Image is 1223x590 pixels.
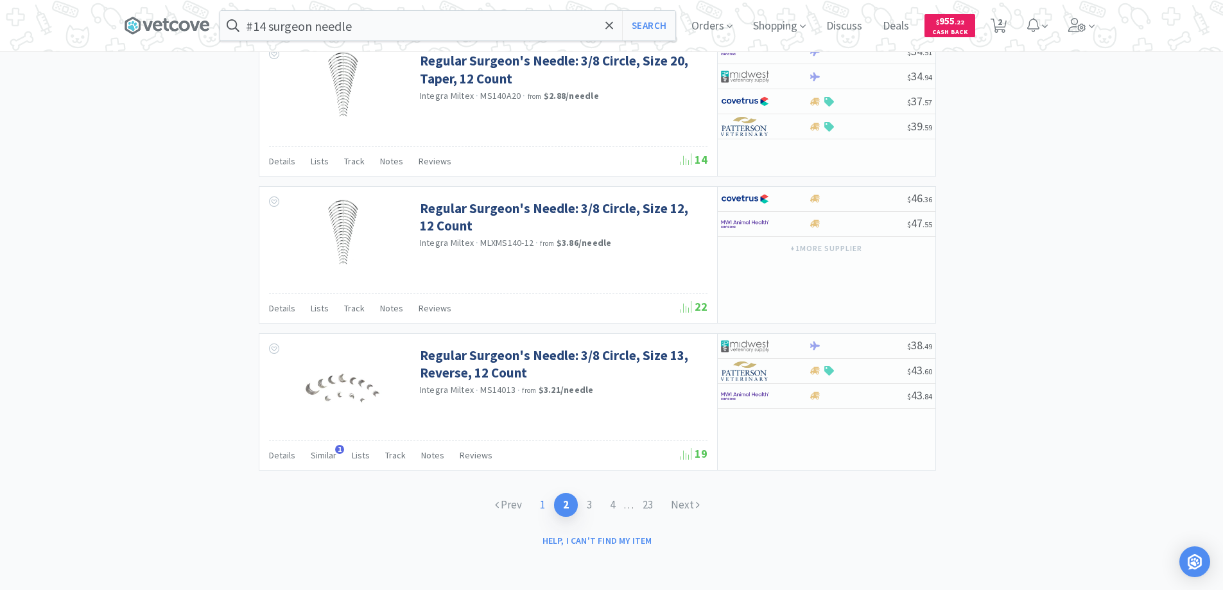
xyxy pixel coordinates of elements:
[421,449,444,461] span: Notes
[1179,546,1210,577] div: Open Intercom Messenger
[622,11,675,40] button: Search
[269,302,295,314] span: Details
[419,155,451,167] span: Reviews
[662,493,709,517] a: Next
[907,342,911,351] span: $
[907,392,911,401] span: $
[476,237,478,248] span: ·
[907,363,932,377] span: 43
[955,18,964,26] span: . 22
[476,90,478,101] span: ·
[721,361,769,381] img: f5e969b455434c6296c6d81ef179fa71_3.png
[923,220,932,229] span: . 55
[907,216,932,230] span: 47
[936,18,939,26] span: $
[985,22,1012,33] a: 2
[480,237,533,248] span: MLXMS140-12
[721,336,769,356] img: 4dd14cff54a648ac9e977f0c5da9bc2e_5.png
[539,384,594,395] strong: $3.21 / needle
[480,384,516,395] span: MS14013
[907,195,911,204] span: $
[932,29,967,37] span: Cash Back
[923,195,932,204] span: . 36
[554,493,578,517] a: 2
[907,98,911,107] span: $
[420,52,704,87] a: Regular Surgeon's Needle: 3/8 Circle, Size 20, Taper, 12 Count
[721,117,769,136] img: f5e969b455434c6296c6d81ef179fa71_3.png
[476,385,478,396] span: ·
[907,69,932,83] span: 34
[907,367,911,376] span: $
[923,48,932,57] span: . 51
[269,155,295,167] span: Details
[385,449,406,461] span: Track
[578,493,601,517] a: 3
[352,449,370,461] span: Lists
[419,302,451,314] span: Reviews
[907,220,911,229] span: $
[380,302,403,314] span: Notes
[420,347,704,382] a: Regular Surgeon's Needle: 3/8 Circle, Size 13, Reverse, 12 Count
[907,388,932,403] span: 43
[311,302,329,314] span: Lists
[923,342,932,351] span: . 49
[557,237,612,248] strong: $3.86 / needle
[681,446,707,461] span: 19
[528,92,542,101] span: from
[301,347,385,430] img: 45b0f9d9b0fc4c03a0d82e749375f4ea_98836.jpeg
[420,384,474,395] a: Integra Miltex
[486,493,531,517] a: Prev
[535,530,660,551] button: Help, I can't find my item
[420,237,474,248] a: Integra Miltex
[540,239,554,248] span: from
[325,52,360,135] img: 4c6a61b8c0864771aca2486daea99d01_53168.png
[721,67,769,86] img: 4dd14cff54a648ac9e977f0c5da9bc2e_5.png
[907,73,911,82] span: $
[535,237,538,248] span: ·
[924,8,975,43] a: $955.22Cash Back
[907,119,932,134] span: 39
[907,191,932,205] span: 46
[344,302,365,314] span: Track
[923,98,932,107] span: . 57
[420,200,704,235] a: Regular Surgeon's Needle: 3/8 Circle, Size 12, 12 Count
[907,94,932,108] span: 37
[634,493,662,517] a: 23
[269,449,295,461] span: Details
[936,15,964,27] span: 955
[544,90,599,101] strong: $2.88 / needle
[380,155,403,167] span: Notes
[923,123,932,132] span: . 59
[821,21,867,32] a: Discuss
[923,367,932,376] span: . 60
[220,11,675,40] input: Search by item, sku, manufacturer, ingredient, size...
[784,239,868,257] button: +1more supplier
[907,123,911,132] span: $
[721,214,769,234] img: f6b2451649754179b5b4e0c70c3f7cb0_2.png
[523,90,525,101] span: ·
[681,152,707,167] span: 14
[907,338,932,352] span: 38
[681,299,707,314] span: 22
[460,449,492,461] span: Reviews
[480,90,521,101] span: MS140A20
[923,73,932,82] span: . 94
[311,449,336,461] span: Similar
[420,90,474,101] a: Integra Miltex
[878,21,914,32] a: Deals
[325,200,360,283] img: de9a130e556b4d93bb78ecb4e659cc60_148638.png
[721,92,769,111] img: 77fca1acd8b6420a9015268ca798ef17_1.png
[923,392,932,401] span: . 84
[907,48,911,57] span: $
[335,445,344,454] span: 1
[517,385,520,396] span: ·
[721,386,769,406] img: f6b2451649754179b5b4e0c70c3f7cb0_2.png
[601,493,624,517] a: 4
[522,386,536,395] span: from
[624,499,662,511] span: . . .
[531,493,554,517] a: 1
[311,155,329,167] span: Lists
[721,189,769,209] img: 77fca1acd8b6420a9015268ca798ef17_1.png
[344,155,365,167] span: Track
